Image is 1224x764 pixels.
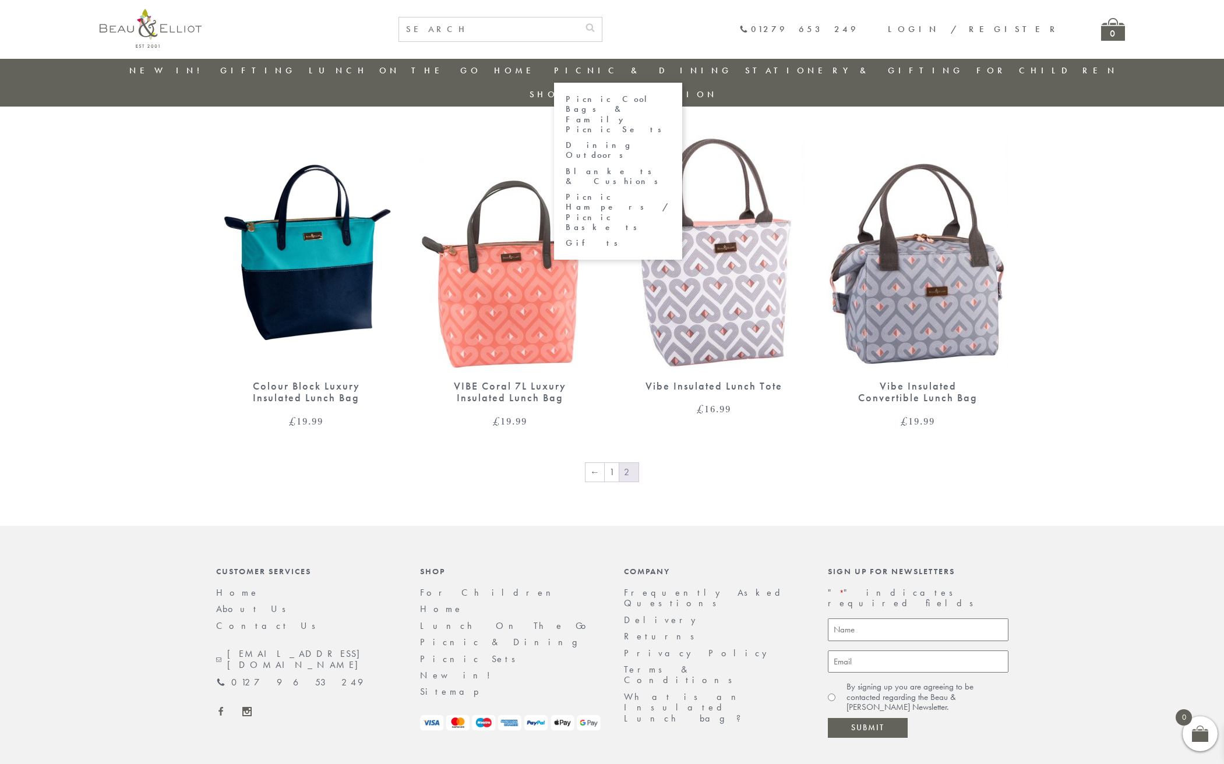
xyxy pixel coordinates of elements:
[828,588,1008,609] p: " " indicates required fields
[493,414,527,428] bdi: 19.99
[624,691,750,724] a: What is an Insulated Lunch bag?
[216,567,397,576] div: Customer Services
[309,65,481,76] a: Lunch On The Go
[420,620,593,632] a: Lunch On The Go
[289,414,323,428] bdi: 19.99
[399,17,579,41] input: SEARCH
[216,603,294,615] a: About Us
[420,669,499,681] a: New in!
[100,9,202,48] img: logo
[644,380,784,392] div: Vibe Insulated Lunch Tote
[828,718,908,738] input: Submit
[619,463,639,482] span: Page 2
[420,136,601,369] img: Insulated 7L Luxury Lunch Bag
[566,238,671,248] a: Gifts
[420,653,523,665] a: Picnic Sets
[1101,18,1125,41] a: 0
[216,620,323,632] a: Contact Us
[828,618,1008,641] input: Name
[216,462,1008,485] nav: Product Pagination
[220,65,296,76] a: Gifting
[624,630,702,642] a: Returns
[828,567,1008,576] div: Sign up for newsletters
[888,23,1060,35] a: Login / Register
[566,167,671,187] a: Blankets & Cushions
[216,586,259,599] a: Home
[566,192,671,232] a: Picnic Hampers / Picnic Baskets
[846,682,1008,712] label: By signing up you are agreeing to be contacted regarding the Beau & [PERSON_NAME] Newsletter.
[697,402,704,416] span: £
[624,647,773,659] a: Privacy Policy
[624,136,805,415] a: VIBE Lunch Bag Vibe Insulated Lunch Tote £16.99
[420,567,601,576] div: Shop
[624,614,702,626] a: Delivery
[420,636,589,648] a: Picnic & Dining
[566,140,671,161] a: Dining Outdoors
[129,65,207,76] a: New in!
[420,685,495,698] a: Sitemap
[420,586,560,599] a: For Children
[697,402,731,416] bdi: 16.99
[624,567,805,576] div: Company
[216,136,397,427] a: Colour Block Luxury Insulated Lunch Bag Colour Block Luxury Insulated Lunch Bag £19.99
[828,136,1008,369] img: Convertible Lunch Bag Vibe Insulated Lunch Bag
[554,65,732,76] a: Picnic & Dining
[901,414,935,428] bdi: 19.99
[216,677,363,688] a: 01279 653 249
[566,94,671,135] a: Picnic Cool Bags & Family Picnic Sets
[976,65,1118,76] a: For Children
[624,586,788,609] a: Frequently Asked Questions
[440,380,580,404] div: VIBE Coral 7L Luxury Insulated Lunch Bag
[848,380,988,404] div: Vibe Insulated Convertible Lunch Bag
[624,136,805,369] img: VIBE Lunch Bag
[828,136,1008,427] a: Convertible Lunch Bag Vibe Insulated Lunch Bag Vibe Insulated Convertible Lunch Bag £19.99
[745,65,964,76] a: Stationery & Gifting
[237,380,376,404] div: Colour Block Luxury Insulated Lunch Bag
[624,663,740,686] a: Terms & Conditions
[420,136,601,427] a: Insulated 7L Luxury Lunch Bag VIBE Coral 7L Luxury Insulated Lunch Bag £19.99
[493,414,500,428] span: £
[901,414,908,428] span: £
[420,603,463,615] a: Home
[530,89,718,100] a: Shop by collection
[1176,709,1192,726] span: 0
[216,649,397,670] a: [EMAIL_ADDRESS][DOMAIN_NAME]
[739,24,859,34] a: 01279 653 249
[828,650,1008,673] input: Email
[289,414,297,428] span: £
[420,715,601,731] img: payment-logos.png
[216,136,397,369] img: Colour Block Luxury Insulated Lunch Bag
[585,463,604,482] a: ←
[605,463,619,482] a: Page 1
[494,65,541,76] a: Home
